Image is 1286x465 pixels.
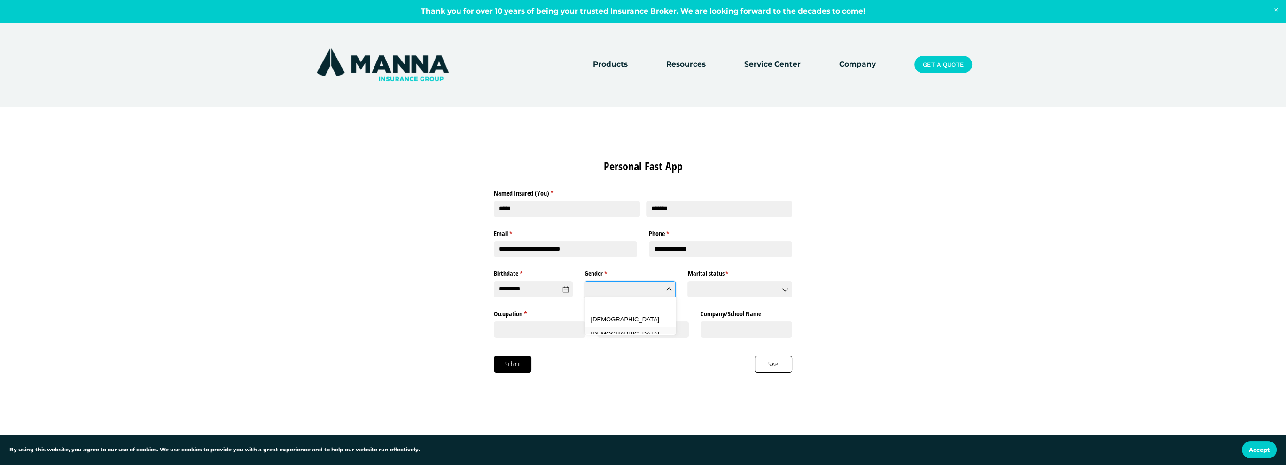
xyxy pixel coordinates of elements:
span: Accept [1249,446,1270,453]
label: Marital status [687,266,792,278]
span: Resources [666,59,706,70]
a: folder dropdown [593,58,628,71]
a: folder dropdown [666,58,706,71]
button: Save [755,356,792,373]
a: Service Center [744,58,801,71]
p: By using this website, you agree to our use of cookies. We use cookies to provide you with a grea... [9,446,420,454]
span: Products [593,59,628,70]
span: [DEMOGRAPHIC_DATA] [591,330,659,337]
button: Accept [1242,441,1277,458]
input: Last [646,201,792,217]
h1: Personal Fast App [494,158,792,174]
label: Birthdate [494,266,572,278]
input: First [494,201,640,217]
img: Manna Insurance Group [314,46,451,83]
span: [DEMOGRAPHIC_DATA] [591,316,659,323]
label: Phone [649,226,792,238]
label: Company/​School Name [701,306,792,319]
span: Save [768,359,779,369]
label: Gender [585,266,676,278]
label: Email [494,226,637,238]
label: Occupation [494,306,585,319]
button: Submit [494,356,531,373]
span: Submit [505,359,521,369]
a: Get a Quote [914,56,972,74]
legend: Named Insured (You) [494,186,792,198]
a: Company [839,58,876,71]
